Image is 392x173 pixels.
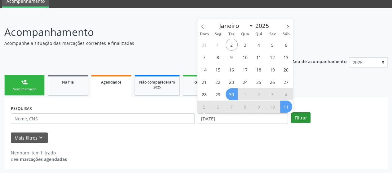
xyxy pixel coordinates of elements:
div: 2025 [187,85,218,90]
span: Setembro 9, 2025 [226,51,238,63]
strong: 6 marcações agendadas [16,156,67,162]
button: Filtrar [291,112,311,123]
span: Setembro 19, 2025 [266,63,279,76]
input: Year [253,22,274,30]
input: Nome, CNS [11,113,195,124]
div: person_add [21,79,28,85]
span: Setembro 25, 2025 [253,76,265,88]
span: Setembro 15, 2025 [212,63,224,76]
span: Setembro 6, 2025 [280,39,292,51]
span: Setembro 5, 2025 [266,39,279,51]
span: Outubro 10, 2025 [266,101,279,113]
span: Dom [197,32,211,36]
span: Setembro 7, 2025 [198,51,210,63]
p: Ano de acompanhamento [292,57,347,65]
span: Setembro 21, 2025 [198,76,210,88]
span: Outubro 6, 2025 [212,101,224,113]
span: Setembro 2, 2025 [226,39,238,51]
label: PESQUISAR [11,104,32,113]
span: Resolvidos [193,80,213,85]
span: Outubro 1, 2025 [239,88,251,100]
span: Setembro 23, 2025 [226,76,238,88]
div: de [11,156,67,162]
i: keyboard_arrow_down [37,134,44,141]
span: Setembro 22, 2025 [212,76,224,88]
span: Setembro 1, 2025 [212,39,224,51]
span: Outubro 4, 2025 [280,88,292,100]
span: Setembro 30, 2025 [226,88,238,100]
span: Setembro 29, 2025 [212,88,224,100]
span: Setembro 17, 2025 [239,63,251,76]
span: Setembro 24, 2025 [239,76,251,88]
span: Setembro 28, 2025 [198,88,210,100]
span: Setembro 8, 2025 [212,51,224,63]
span: Qui [252,32,266,36]
span: Na fila [62,80,74,85]
button: Mais filtroskeyboard_arrow_down [11,132,48,143]
span: Qua [238,32,252,36]
span: Outubro 11, 2025 [280,101,292,113]
span: Outubro 7, 2025 [226,101,238,113]
span: Seg [211,32,225,36]
span: Agosto 31, 2025 [198,39,210,51]
span: Outubro 8, 2025 [239,101,251,113]
span: Agendados [101,80,121,85]
span: Outubro 2, 2025 [253,88,265,100]
span: Setembro 12, 2025 [266,51,279,63]
span: Outubro 5, 2025 [198,101,210,113]
select: Month [217,21,254,30]
p: Acompanhe a situação das marcações correntes e finalizadas [4,40,273,46]
span: Setembro 3, 2025 [239,39,251,51]
span: Setembro 11, 2025 [253,51,265,63]
span: Setembro 10, 2025 [239,51,251,63]
span: Setembro 16, 2025 [226,63,238,76]
span: Outubro 3, 2025 [266,88,279,100]
span: Setembro 14, 2025 [198,63,210,76]
div: Nenhum item filtrado [11,149,67,156]
span: Setembro 18, 2025 [253,63,265,76]
span: Setembro 13, 2025 [280,51,292,63]
span: Setembro 4, 2025 [253,39,265,51]
p: Acompanhamento [4,24,273,40]
span: Não compareceram [139,80,175,85]
input: Selecione um intervalo [198,113,288,124]
span: Sex [266,32,279,36]
span: Setembro 20, 2025 [280,63,292,76]
span: Setembro 26, 2025 [266,76,279,88]
span: Setembro 27, 2025 [280,76,292,88]
div: 2025 [139,85,175,90]
span: Ter [225,32,238,36]
span: Outubro 9, 2025 [253,101,265,113]
div: Nova marcação [9,87,40,92]
span: Sáb [279,32,293,36]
